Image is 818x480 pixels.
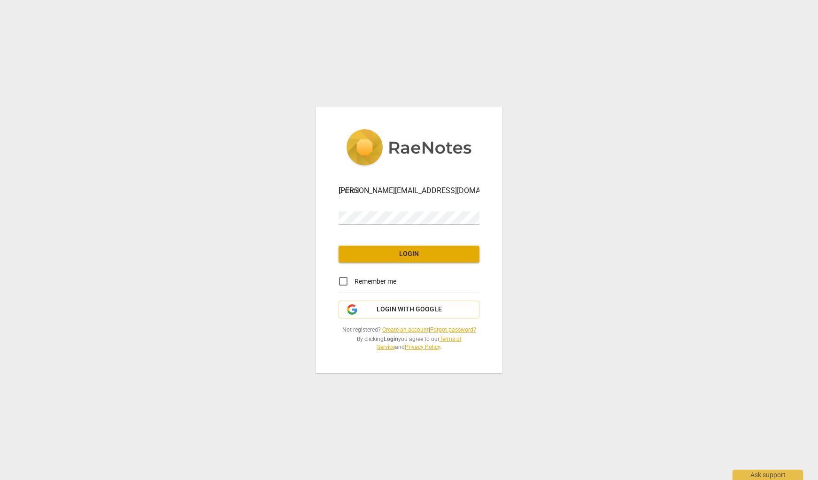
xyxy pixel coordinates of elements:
div: Ask support [733,470,803,480]
button: Login with Google [339,301,479,318]
img: 5ac2273c67554f335776073100b6d88f.svg [346,129,472,168]
a: Privacy Policy [405,344,440,350]
span: Remember me [355,277,396,286]
span: Login [346,249,472,259]
span: Login with Google [377,305,442,314]
b: Login [384,336,398,342]
a: Terms of Service [377,336,462,350]
span: By clicking you agree to our and . [339,335,479,351]
a: Create an account [382,326,429,333]
a: Forgot password? [430,326,476,333]
span: Not registered? | [339,326,479,334]
button: Login [339,246,479,263]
